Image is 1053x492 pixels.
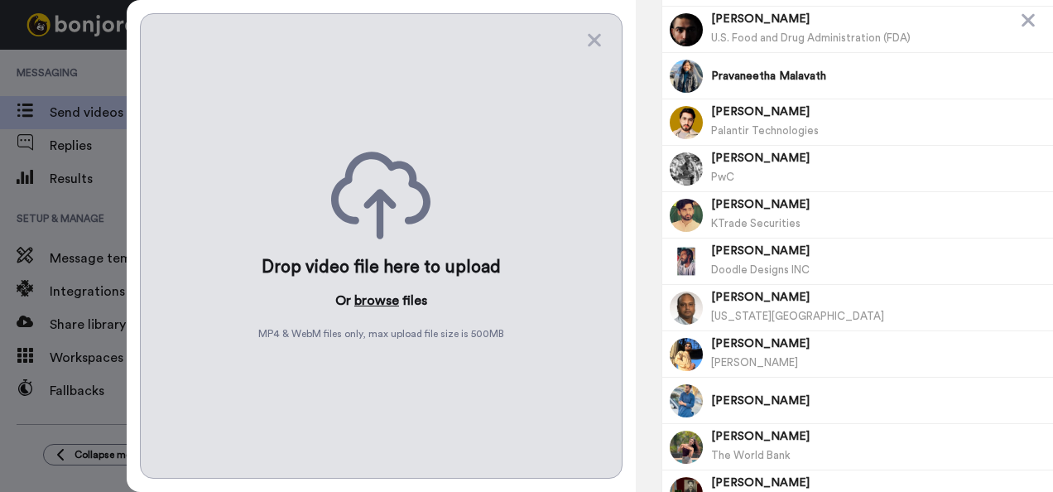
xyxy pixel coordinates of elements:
[670,199,703,232] img: Image of Muhammad Uzair
[711,289,1048,306] span: [PERSON_NAME]
[670,292,703,325] img: Image of Saleh Ahmed
[711,104,1048,120] span: [PERSON_NAME]
[711,393,1048,409] span: [PERSON_NAME]
[670,384,703,417] img: Image of Muhammad Hamza
[711,171,734,182] span: PwC
[711,357,798,368] span: [PERSON_NAME]
[711,125,819,136] span: Palantir Technologies
[670,152,703,186] img: Image of Nabil Khan
[335,291,427,311] p: Or files
[711,218,801,229] span: KTrade Securities
[354,291,399,311] button: browse
[711,196,1048,213] span: [PERSON_NAME]
[711,243,1048,259] span: [PERSON_NAME]
[670,338,703,371] img: Image of Muhammad Arsalan
[262,256,501,279] div: Drop video file here to upload
[711,428,1048,445] span: [PERSON_NAME]
[711,475,1048,491] span: [PERSON_NAME]
[711,150,1048,166] span: [PERSON_NAME]
[670,106,703,139] img: Image of Abuzar Khan
[258,327,504,340] span: MP4 & WebM files only, max upload file size is 500 MB
[670,431,703,464] img: Image of Samjhana Thapa
[711,311,884,321] span: [US_STATE][GEOGRAPHIC_DATA]
[711,335,1048,352] span: [PERSON_NAME]
[711,264,810,275] span: Doodle Designs INC
[711,450,791,461] span: The World Bank
[670,245,703,278] img: Image of Sachin Mallik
